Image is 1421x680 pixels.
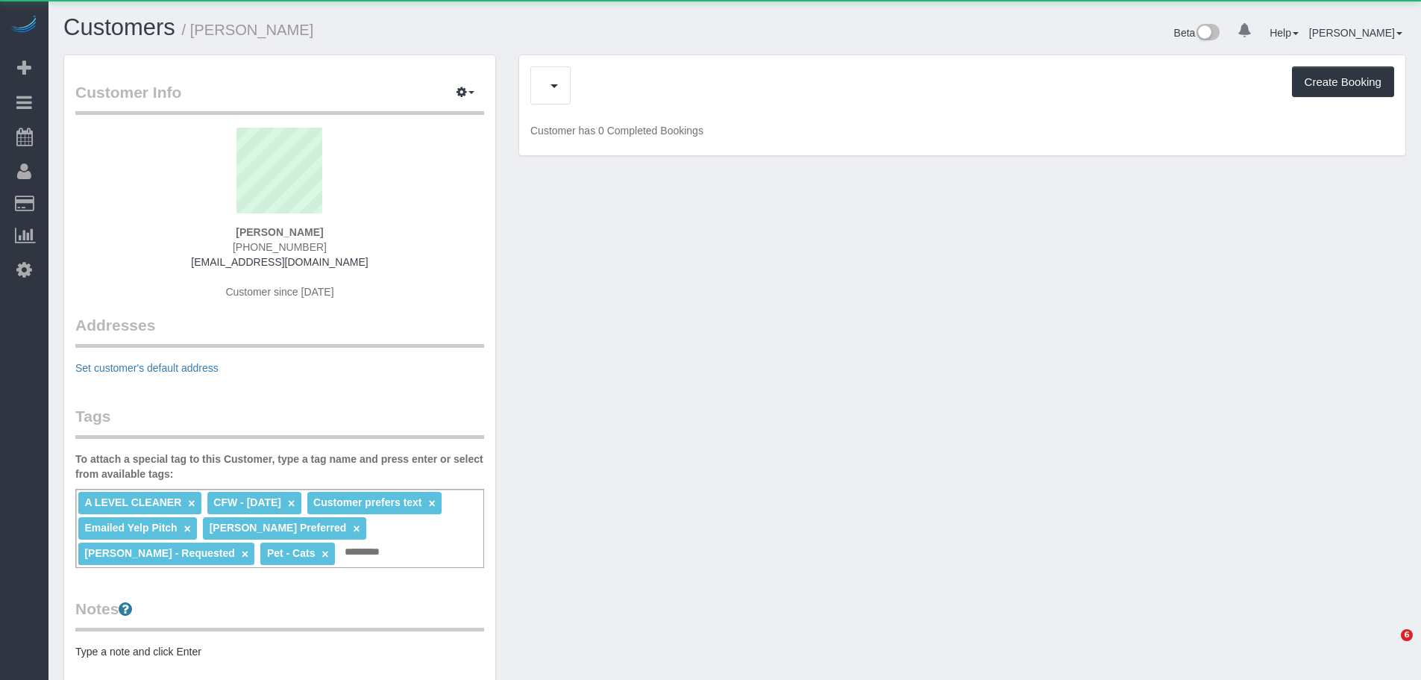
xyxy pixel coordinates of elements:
legend: Notes [75,598,484,631]
a: Customers [63,14,175,40]
span: [PHONE_NUMBER] [233,241,327,253]
span: CFW - [DATE] [213,496,281,508]
span: Pet - Cats [267,547,316,559]
span: Customer prefers text [313,496,422,508]
a: [EMAIL_ADDRESS][DOMAIN_NAME] [191,256,368,268]
span: Emailed Yelp Pitch [84,522,177,534]
a: × [188,497,195,510]
a: [PERSON_NAME] [1309,27,1402,39]
a: × [353,523,360,535]
span: 6 [1401,629,1413,641]
img: New interface [1195,24,1220,43]
span: [PERSON_NAME] Preferred [210,522,347,534]
p: Customer has 0 Completed Bookings [530,123,1394,138]
span: A LEVEL CLEANER [84,496,181,508]
span: Customer since [DATE] [225,286,333,298]
a: × [242,548,248,561]
a: × [288,497,295,510]
a: × [428,497,435,510]
strong: [PERSON_NAME] [236,226,323,238]
a: Set customer's default address [75,362,219,374]
pre: Type a note and click Enter [75,644,484,659]
legend: Customer Info [75,81,484,115]
legend: Tags [75,405,484,439]
img: Automaid Logo [9,15,39,36]
a: × [321,548,328,561]
button: Create Booking [1292,66,1394,98]
a: Beta [1174,27,1220,39]
label: To attach a special tag to this Customer, type a tag name and press enter or select from availabl... [75,452,484,481]
small: / [PERSON_NAME] [182,22,314,38]
a: Help [1270,27,1299,39]
a: × [184,523,191,535]
iframe: Intercom live chat [1370,629,1406,665]
span: [PERSON_NAME] - Requested [84,547,234,559]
